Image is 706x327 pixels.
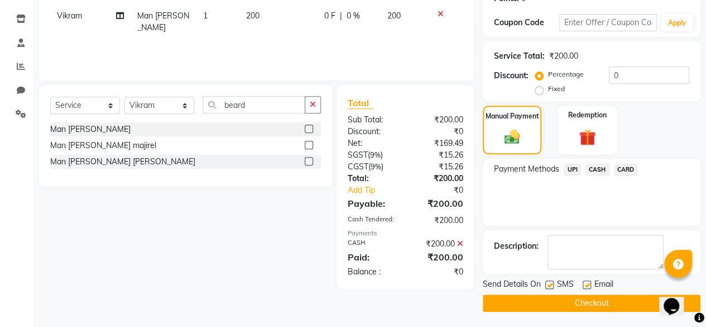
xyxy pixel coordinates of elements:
[339,149,406,161] div: ( )
[494,163,559,175] span: Payment Methods
[559,14,657,31] input: Enter Offer / Coupon Code
[57,11,82,21] span: Vikram
[387,11,401,21] span: 200
[348,97,373,109] span: Total
[339,138,406,149] div: Net:
[500,128,525,146] img: _cash.svg
[203,11,207,21] span: 1
[346,10,359,22] span: 0 %
[339,10,342,22] span: |
[614,163,638,176] span: CARD
[405,161,472,173] div: ₹15.26
[494,240,539,252] div: Description:
[339,173,406,184] div: Total:
[339,126,406,138] div: Discount:
[324,10,335,22] span: 0 F
[494,50,545,62] div: Service Total:
[568,110,607,120] label: Redemption
[339,238,406,250] div: CASH
[405,149,472,161] div: ₹15.26
[50,140,156,151] div: Man [PERSON_NAME] majirel
[405,138,472,149] div: ₹169.49
[348,229,463,238] div: Payments
[137,11,189,32] span: Man [PERSON_NAME]
[50,124,131,135] div: Man [PERSON_NAME]
[494,17,559,29] div: Coupon Code
[339,197,406,210] div: Payable:
[339,161,406,173] div: ( )
[557,278,574,292] span: SMS
[548,84,565,94] label: Fixed
[405,197,472,210] div: ₹200.00
[405,250,472,264] div: ₹200.00
[574,127,601,148] img: _gift.svg
[416,184,472,196] div: ₹0
[339,215,406,226] div: Cash Tendered:
[50,156,195,168] div: Man [PERSON_NAME] [PERSON_NAME]
[339,266,406,278] div: Balance :
[486,111,539,121] label: Manual Payment
[339,114,406,126] div: Sub Total:
[405,173,472,184] div: ₹200.00
[348,162,368,172] span: CGST
[594,278,613,292] span: Email
[339,184,416,196] a: Add Tip
[483,278,541,292] span: Send Details On
[549,50,578,62] div: ₹200.00
[405,238,472,250] div: ₹200.00
[405,126,472,138] div: ₹0
[483,295,700,312] button: Checkout
[494,70,529,82] div: Discount:
[585,163,609,176] span: CASH
[405,215,472,226] div: ₹200.00
[405,114,472,126] div: ₹200.00
[548,69,584,79] label: Percentage
[339,250,406,264] div: Paid:
[661,15,693,31] button: Apply
[659,282,695,316] iframe: chat widget
[564,163,581,176] span: UPI
[246,11,260,21] span: 200
[370,150,381,159] span: 9%
[371,162,381,171] span: 9%
[203,96,305,113] input: Search or Scan
[405,266,472,278] div: ₹0
[348,150,368,160] span: SGST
